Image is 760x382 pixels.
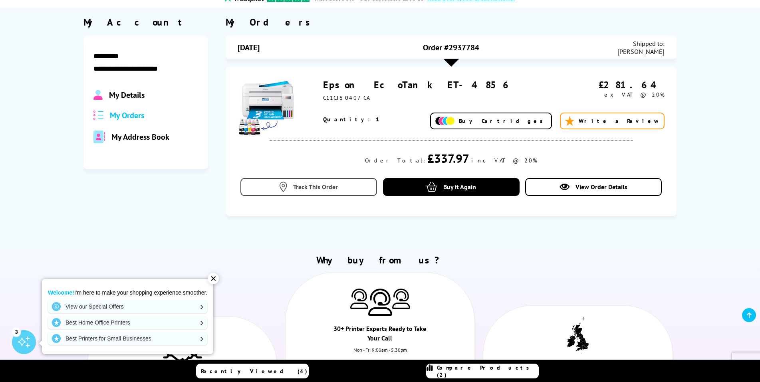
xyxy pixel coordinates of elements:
span: Write a Review [579,117,660,125]
span: [PERSON_NAME] [617,48,665,55]
a: Recently Viewed (4) [196,364,309,378]
span: Recently Viewed (4) [201,368,308,375]
span: Buy Cartridges [459,117,547,125]
span: Compare Products (2) [437,364,538,378]
p: I'm here to make your shopping experience smoother. [48,289,207,296]
div: 3 [12,327,21,336]
div: inc VAT @ 20% [471,157,537,164]
a: Best Home Office Printers [48,316,207,329]
div: My Account [83,16,208,28]
div: Order Total: [365,157,425,164]
span: Shipped to: [617,40,665,48]
div: £337.97 [427,150,469,166]
span: Buy it Again [443,183,476,191]
a: Buy Cartridges [430,113,552,129]
a: Track This Order [240,178,377,196]
div: 30+ Printer Experts Ready to Take Your Call [333,324,427,347]
span: My Details [109,90,145,100]
img: Add Cartridges [435,117,455,126]
h2: Why buy from us? [83,254,677,266]
div: C11CJ60407CA [323,94,562,101]
a: Buy it Again [383,178,520,196]
div: ex VAT @ 20% [562,91,665,98]
a: Compare Products (2) [426,364,539,378]
span: Track This Order [293,183,338,191]
a: View our Special Offers [48,300,207,313]
img: address-book-duotone-solid.svg [93,131,105,143]
a: Best Printers for Small Businesses [48,332,207,345]
span: Order #2937784 [423,42,479,53]
span: [DATE] [238,42,260,53]
div: £281.64 [562,79,665,91]
span: My Address Book [111,132,169,142]
img: UK tax payer [567,317,589,354]
span: Quantity: 1 [323,116,381,123]
div: ✕ [208,273,219,284]
img: Printer Experts [392,289,410,309]
img: Epson EcoTank ET-4856 [238,79,298,139]
a: View Order Details [525,178,662,196]
a: Epson EcoTank ET-4856 [323,79,512,91]
span: View Order Details [575,183,627,191]
a: Write a Review [560,113,665,129]
div: Mon - Fri 9:00am - 5.30pm [286,347,474,361]
div: My Orders [226,16,677,28]
img: Printer Experts [350,289,368,309]
span: My Orders [110,110,144,121]
img: Printer Experts [368,289,392,316]
strong: Welcome! [48,289,74,296]
img: all-order.svg [93,111,104,120]
img: Profile.svg [93,90,103,100]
